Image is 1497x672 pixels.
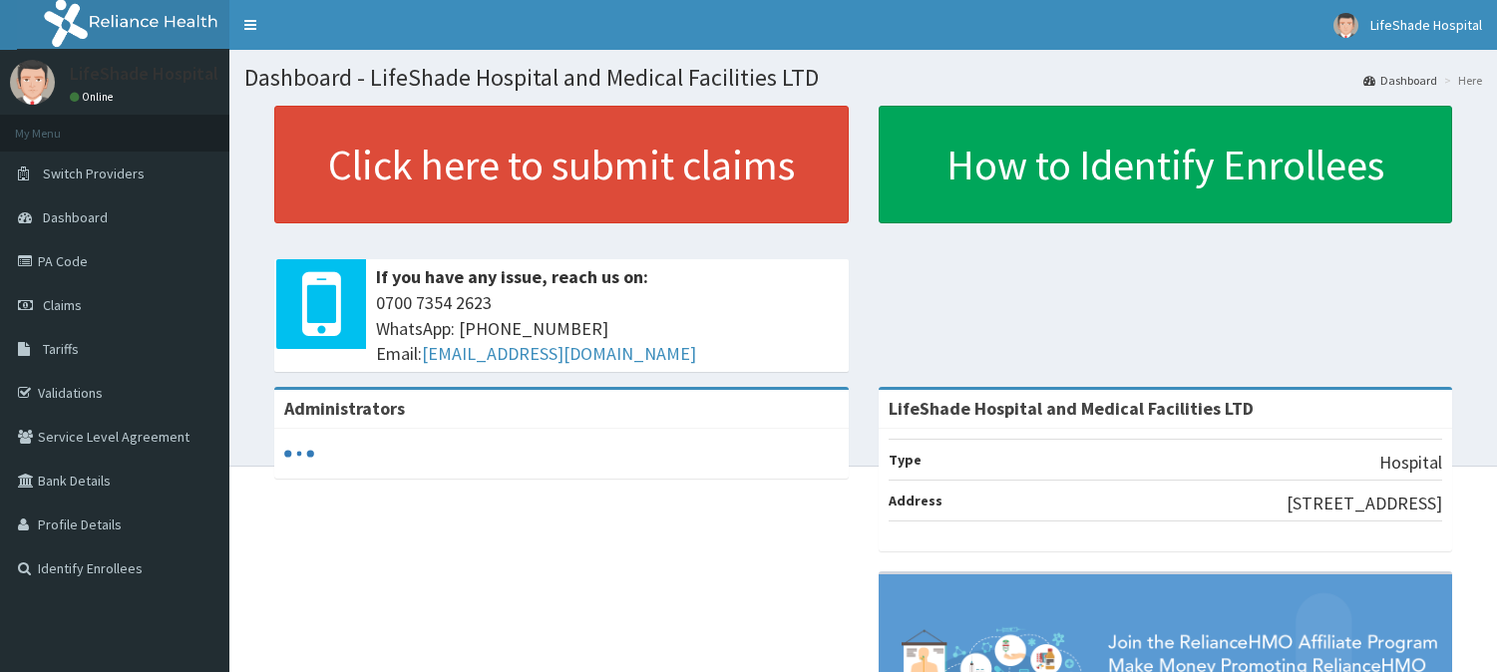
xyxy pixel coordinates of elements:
strong: LifeShade Hospital and Medical Facilities LTD [889,397,1254,420]
a: [EMAIL_ADDRESS][DOMAIN_NAME] [422,342,696,365]
p: [STREET_ADDRESS] [1287,491,1442,516]
span: 0700 7354 2623 WhatsApp: [PHONE_NUMBER] Email: [376,290,839,367]
b: Type [889,451,922,469]
a: Online [70,90,118,104]
b: If you have any issue, reach us on: [376,265,648,288]
span: LifeShade Hospital [1370,16,1482,34]
img: User Image [10,60,55,105]
img: User Image [1333,13,1358,38]
p: LifeShade Hospital [70,65,218,83]
h1: Dashboard - LifeShade Hospital and Medical Facilities LTD [244,65,1482,91]
a: How to Identify Enrollees [879,106,1453,223]
a: Dashboard [1363,72,1437,89]
b: Address [889,492,942,509]
span: Tariffs [43,340,79,358]
span: Claims [43,296,82,314]
a: Click here to submit claims [274,106,849,223]
span: Switch Providers [43,165,145,182]
p: Hospital [1379,450,1442,476]
b: Administrators [284,397,405,420]
li: Here [1439,72,1482,89]
span: Dashboard [43,208,108,226]
svg: audio-loading [284,439,314,469]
